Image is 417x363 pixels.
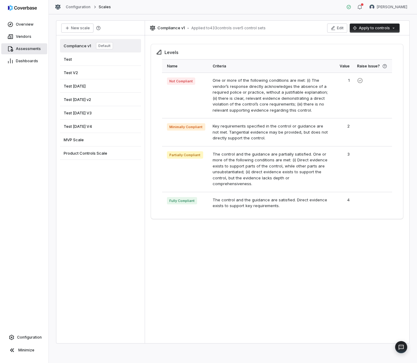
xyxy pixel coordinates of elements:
[8,5,37,11] img: logo-D7KZi-bG.svg
[96,42,113,49] span: Default
[167,197,197,204] span: Fully Compliant
[1,31,47,42] a: Vendors
[366,2,411,12] button: Tomo Majima avatar[PERSON_NAME]
[60,93,141,106] a: Test [DATE] v2
[167,77,195,85] span: Not Compliant
[335,59,350,73] div: Value
[66,5,91,9] a: Configuration
[2,344,46,356] button: Minimize
[191,26,266,31] span: Applied to 433 controls over 5 control sets
[187,26,189,30] span: •
[209,118,332,146] td: Key requirements specified in the control or guidance are not met. Tangential evidence may be pro...
[64,97,91,102] span: Test [DATE] v2
[64,137,84,142] span: MVP Scale
[64,83,86,89] span: Test [DATE]
[157,25,185,31] span: Compliance v1
[16,46,41,51] span: Assessments
[209,146,332,192] td: The control and the guidance are partially satisfied. One or more of the following conditions are...
[2,332,46,343] a: Configuration
[357,59,387,73] div: Raise Issue?
[60,106,141,120] a: Test [DATE] V3
[167,123,205,131] span: Minimally Compliant
[60,120,141,133] a: Test [DATE] V4
[64,56,72,62] span: Test
[17,335,42,340] span: Configuration
[377,5,407,9] span: [PERSON_NAME]
[332,118,353,146] td: 2
[18,348,34,353] span: Minimize
[369,5,374,9] img: Tomo Majima avatar
[61,23,94,33] button: New scale
[209,73,332,118] td: One or more of the following conditions are met: (i) The vendor’s response directly acknowledges ...
[167,59,205,73] div: Name
[64,110,92,116] span: Test [DATE] V3
[1,19,47,30] a: Overview
[64,70,78,75] span: Test V2
[327,23,347,33] button: Edit
[167,151,203,159] span: Partially Compliant
[64,124,92,129] span: Test [DATE] V4
[99,5,111,9] span: Scales
[60,39,141,52] a: Compliance v1Default
[60,66,141,79] a: Test V2
[60,133,141,146] a: MVP Scale
[60,52,141,66] a: Test
[64,43,91,49] span: Compliance v1
[60,146,141,160] a: Product Controls Scale
[60,79,141,93] a: Test [DATE]
[16,34,31,39] span: Vendors
[16,22,34,27] span: Overview
[332,73,353,118] td: 1
[64,150,107,156] span: Product Controls Scale
[164,49,178,56] label: Levels
[332,192,353,214] td: 4
[332,146,353,192] td: 3
[1,56,47,66] a: Dashboards
[16,59,38,63] span: Dashboards
[1,43,47,54] a: Assessments
[213,59,328,73] div: Criteria
[350,23,400,33] button: Apply to controls
[209,192,332,214] td: The control and the guidance are satisfied. Direct evidence exists to support key requirements.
